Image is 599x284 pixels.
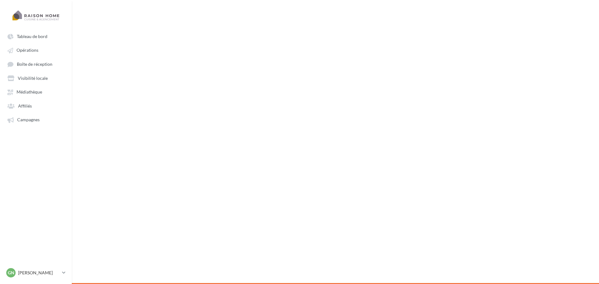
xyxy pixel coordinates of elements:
[4,100,68,111] a: Affiliés
[4,86,68,97] a: Médiathèque
[17,117,40,123] span: Campagnes
[18,270,60,276] p: [PERSON_NAME]
[17,48,38,53] span: Opérations
[4,72,68,84] a: Visibilité locale
[18,103,32,108] span: Affiliés
[18,75,48,81] span: Visibilité locale
[4,31,68,42] a: Tableau de bord
[4,114,68,125] a: Campagnes
[17,34,47,39] span: Tableau de bord
[4,44,68,55] a: Opérations
[5,267,67,279] a: Gn [PERSON_NAME]
[17,61,52,67] span: Boîte de réception
[4,58,68,70] a: Boîte de réception
[17,89,42,95] span: Médiathèque
[8,270,14,276] span: Gn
